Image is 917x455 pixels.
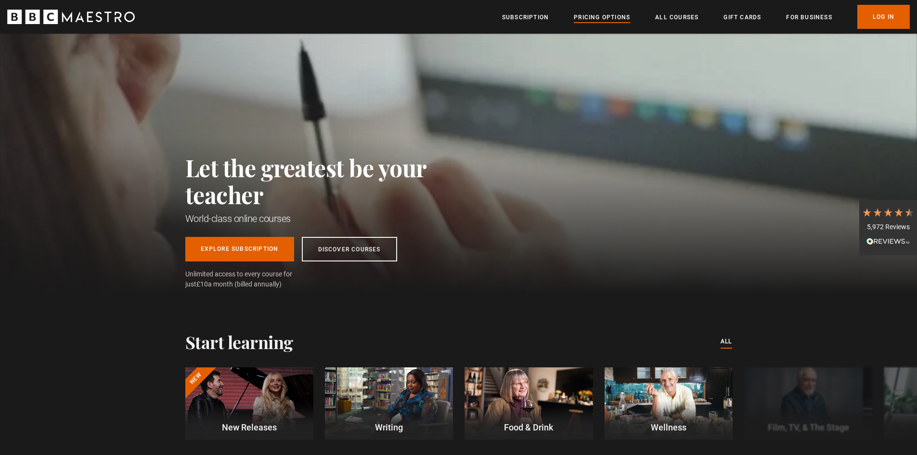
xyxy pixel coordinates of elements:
[574,13,630,22] a: Pricing Options
[185,421,313,434] p: New Releases
[862,207,915,218] div: 4.7 Stars
[655,13,698,22] a: All Courses
[7,10,135,24] svg: BBC Maestro
[185,212,469,225] h1: World-class online courses
[744,367,872,440] a: Film, TV, & The Stage
[185,237,294,261] a: Explore Subscription
[185,269,315,289] span: Unlimited access to every course for just a month (billed annually)
[302,237,397,261] a: Discover Courses
[866,238,910,245] img: REVIEWS.io
[605,421,733,434] p: Wellness
[502,5,910,29] nav: Primary
[862,222,915,232] div: 5,972 Reviews
[605,367,733,440] a: Wellness
[325,421,453,434] p: Writing
[185,154,469,208] h2: Let the greatest be your teacher
[859,200,917,256] div: 5,972 ReviewsRead All Reviews
[721,337,732,347] a: All
[502,13,549,22] a: Subscription
[465,367,593,440] a: Food & Drink
[196,280,208,288] span: £10
[857,5,910,29] a: Log In
[862,236,915,248] div: Read All Reviews
[325,367,453,440] a: Writing
[185,367,313,440] a: New New Releases
[465,421,593,434] p: Food & Drink
[723,13,761,22] a: Gift Cards
[744,421,872,434] p: Film, TV, & The Stage
[185,332,293,352] h2: Start learning
[786,13,832,22] a: For business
